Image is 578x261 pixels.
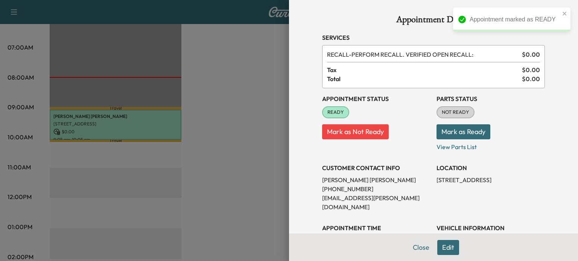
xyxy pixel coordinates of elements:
span: READY [323,109,348,116]
h3: CUSTOMER CONTACT INFO [322,163,430,172]
p: [STREET_ADDRESS] [437,175,545,184]
h3: Services [322,33,545,42]
p: [PERSON_NAME] [PERSON_NAME] [322,175,430,184]
p: [EMAIL_ADDRESS][PERSON_NAME][DOMAIN_NAME] [322,193,430,211]
span: PERFORM RECALL. VERIFIED OPEN RECALL: [327,50,519,59]
button: close [562,11,567,17]
span: Total [327,74,522,83]
button: Mark as Ready [437,124,490,139]
span: NOT READY [437,109,474,116]
h3: VEHICLE INFORMATION [437,223,545,232]
button: Close [408,240,434,255]
span: $ 0.00 [522,74,540,83]
div: Appointment marked as READY [470,15,560,24]
button: Edit [437,240,459,255]
p: View Parts List [437,139,545,151]
span: Tax [327,65,522,74]
h3: Appointment Status [322,94,430,103]
h3: LOCATION [437,163,545,172]
p: [PHONE_NUMBER] [322,184,430,193]
h3: Parts Status [437,94,545,103]
h1: Appointment Details [322,15,545,27]
span: $ 0.00 [522,50,540,59]
span: $ 0.00 [522,65,540,74]
button: Mark as Not Ready [322,124,389,139]
h3: APPOINTMENT TIME [322,223,430,232]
